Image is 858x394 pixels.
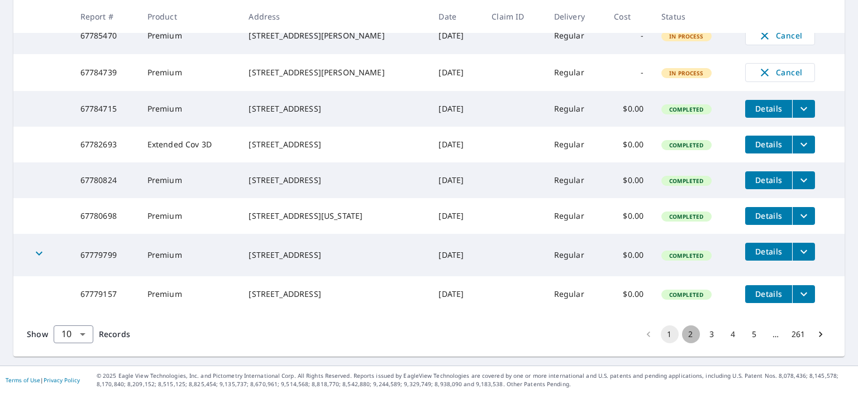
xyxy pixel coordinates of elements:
[6,377,80,383] p: |
[605,162,652,198] td: $0.00
[638,325,831,343] nav: pagination navigation
[545,276,606,312] td: Regular
[545,127,606,162] td: Regular
[54,319,93,350] div: 10
[97,372,852,388] p: © 2025 Eagle View Technologies, Inc. and Pictometry International Corp. All Rights Reserved. Repo...
[792,171,815,189] button: filesDropdownBtn-67780824
[605,91,652,127] td: $0.00
[430,198,483,234] td: [DATE]
[71,91,139,127] td: 67784715
[605,54,652,91] td: -
[27,329,48,339] span: Show
[745,63,815,82] button: Cancel
[757,29,803,42] span: Cancel
[249,30,421,41] div: [STREET_ADDRESS][PERSON_NAME]
[545,17,606,54] td: Regular
[752,210,785,221] span: Details
[139,162,240,198] td: Premium
[249,249,421,261] div: [STREET_ADDRESS]
[249,67,421,78] div: [STREET_ADDRESS][PERSON_NAME]
[752,103,785,114] span: Details
[746,325,764,343] button: Go to page 5
[767,329,785,340] div: …
[662,177,710,185] span: Completed
[605,17,652,54] td: -
[662,291,710,299] span: Completed
[745,136,792,153] button: detailsBtn-67782693
[662,252,710,260] span: Completed
[430,234,483,276] td: [DATE]
[752,175,785,185] span: Details
[661,325,679,343] button: page 1
[54,325,93,343] div: Show 10 records
[662,213,710,220] span: Completed
[724,325,742,343] button: Go to page 4
[792,243,815,261] button: filesDropdownBtn-67779799
[745,285,792,303] button: detailsBtn-67779157
[745,171,792,189] button: detailsBtn-67780824
[139,234,240,276] td: Premium
[99,329,130,339] span: Records
[430,17,483,54] td: [DATE]
[6,376,40,384] a: Terms of Use
[545,91,606,127] td: Regular
[792,207,815,225] button: filesDropdownBtn-67780698
[249,289,421,300] div: [STREET_ADDRESS]
[745,243,792,261] button: detailsBtn-67779799
[139,91,240,127] td: Premium
[682,325,700,343] button: Go to page 2
[430,91,483,127] td: [DATE]
[745,207,792,225] button: detailsBtn-67780698
[745,26,815,45] button: Cancel
[752,289,785,299] span: Details
[545,54,606,91] td: Regular
[605,198,652,234] td: $0.00
[703,325,721,343] button: Go to page 3
[139,127,240,162] td: Extended Cov 3D
[139,198,240,234] td: Premium
[139,17,240,54] td: Premium
[605,127,652,162] td: $0.00
[662,141,710,149] span: Completed
[430,162,483,198] td: [DATE]
[249,210,421,222] div: [STREET_ADDRESS][US_STATE]
[745,100,792,118] button: detailsBtn-67784715
[662,105,710,113] span: Completed
[662,32,711,40] span: In Process
[249,139,421,150] div: [STREET_ADDRESS]
[249,103,421,114] div: [STREET_ADDRESS]
[792,100,815,118] button: filesDropdownBtn-67784715
[545,162,606,198] td: Regular
[752,246,785,257] span: Details
[792,136,815,153] button: filesDropdownBtn-67782693
[430,127,483,162] td: [DATE]
[757,66,803,79] span: Cancel
[812,325,830,343] button: Go to next page
[71,276,139,312] td: 67779157
[752,139,785,150] span: Details
[71,54,139,91] td: 67784739
[71,162,139,198] td: 67780824
[430,276,483,312] td: [DATE]
[71,234,139,276] td: 67779799
[139,276,240,312] td: Premium
[545,198,606,234] td: Regular
[792,285,815,303] button: filesDropdownBtn-67779157
[788,325,808,343] button: Go to page 261
[605,276,652,312] td: $0.00
[71,17,139,54] td: 67785470
[430,54,483,91] td: [DATE]
[662,69,711,77] span: In Process
[71,127,139,162] td: 67782693
[249,175,421,186] div: [STREET_ADDRESS]
[605,234,652,276] td: $0.00
[71,198,139,234] td: 67780698
[44,376,80,384] a: Privacy Policy
[545,234,606,276] td: Regular
[139,54,240,91] td: Premium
